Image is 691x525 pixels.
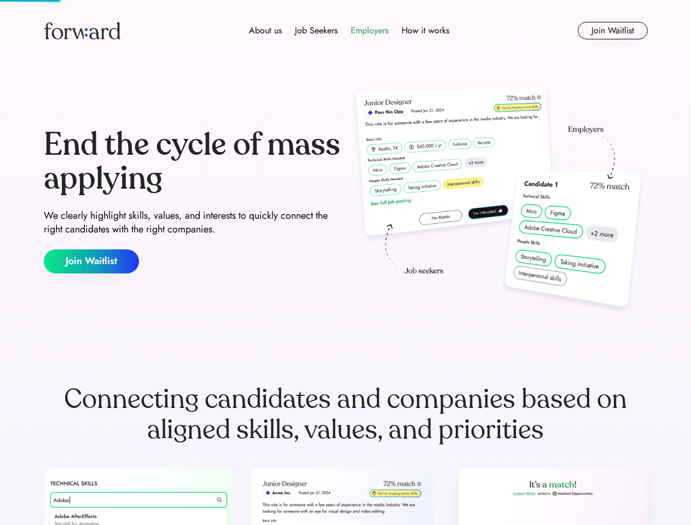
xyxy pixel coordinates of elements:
[249,24,282,37] div: About us
[44,209,341,236] div: We clearly highlight skills, values, and interests to quickly connect the right candidates with t...
[351,24,388,37] div: Employers
[350,83,648,318] img: hero-image.png
[578,22,648,39] button: Join Waitlist
[44,128,341,195] div: End the cycle of mass applying
[44,249,139,273] button: Join Waitlist
[44,384,648,445] div: Connecting candidates and companies based on aligned skills, values, and priorities
[295,24,338,37] div: Job Seekers
[402,24,449,37] div: How it works
[44,22,120,39] img: Forward logo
